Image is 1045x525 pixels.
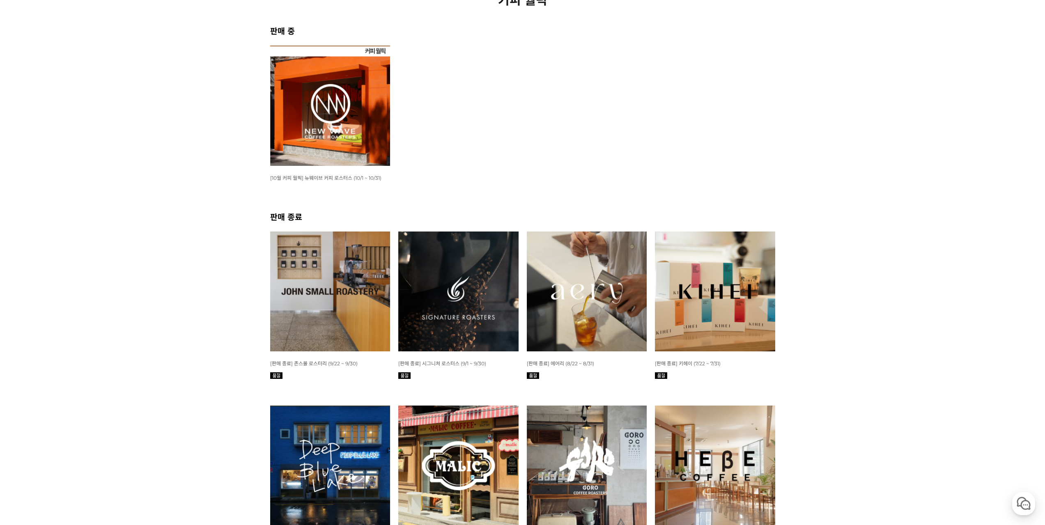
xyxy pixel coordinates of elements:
img: [10월 커피 월픽] 뉴웨이브 커피 로스터스 (10/1 ~ 10/31) [270,46,390,166]
h2: 판매 종료 [270,211,775,222]
img: 품절 [527,372,539,379]
img: 7월 커피 스몰 월픽 키헤이 [655,232,775,352]
a: [판매 종료] 에어리 (8/22 ~ 8/31) [527,360,594,367]
img: 품절 [655,372,667,379]
img: 품절 [270,372,282,379]
span: 대화 [75,273,85,280]
a: 홈 [2,260,54,281]
a: [판매 종료] 키헤이 (7/22 ~ 7/31) [655,360,721,367]
a: 대화 [54,260,106,281]
img: 8월 커피 스몰 월픽 에어리 [527,232,647,352]
img: [판매 종료] 존스몰 로스터리 (9/22 ~ 9/30) [270,232,390,352]
span: [10월 커피 월픽] 뉴웨이브 커피 로스터스 (10/1 ~ 10/31) [270,175,381,181]
a: [판매 종료] 시그니쳐 로스터스 (9/1 ~ 9/30) [398,360,486,367]
img: 품절 [398,372,411,379]
a: [10월 커피 월픽] 뉴웨이브 커피 로스터스 (10/1 ~ 10/31) [270,174,381,181]
a: 설정 [106,260,158,281]
img: [판매 종료] 시그니쳐 로스터스 (9/1 ~ 9/30) [398,232,519,352]
span: 설정 [127,273,137,279]
a: [판매 종료] 존스몰 로스터리 (9/22 ~ 9/30) [270,360,358,367]
span: 홈 [26,273,31,279]
h2: 판매 중 [270,25,775,37]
